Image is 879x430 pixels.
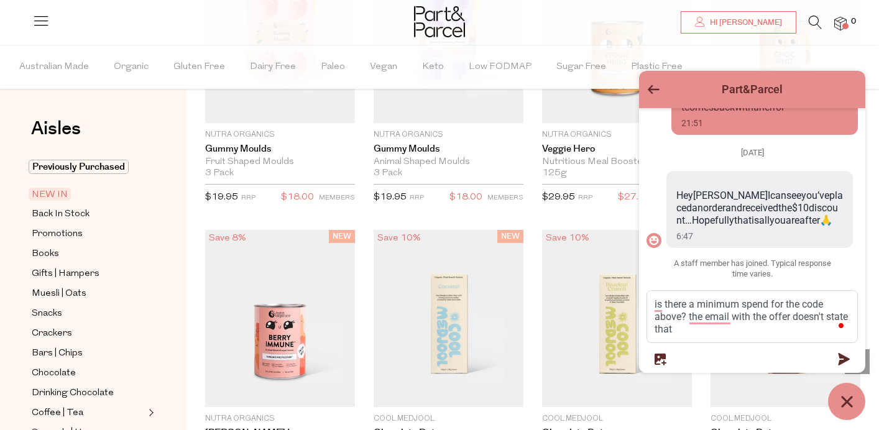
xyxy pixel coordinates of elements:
[374,193,407,202] span: $19.95
[374,230,523,407] img: Chocolate Date
[542,193,575,202] span: $29.95
[319,194,355,201] small: MEMBERS
[542,144,692,155] a: Veggie Hero
[32,227,83,242] span: Promotions
[374,168,402,179] span: 3 Pack
[32,267,99,281] span: Gifts | Hampers
[32,406,83,421] span: Coffee | Tea
[321,45,345,89] span: Paleo
[32,286,145,301] a: Muesli | Oats
[542,413,692,424] p: Cool Medjool
[19,45,89,89] span: Australian Made
[32,226,145,242] a: Promotions
[542,168,567,179] span: 125g
[31,119,81,150] a: Aisles
[374,230,425,247] div: Save 10%
[205,193,238,202] span: $19.95
[422,45,444,89] span: Keto
[32,286,86,301] span: Muesli | Oats
[205,230,250,247] div: Save 8%
[449,190,482,206] span: $18.00
[32,345,145,361] a: Bars | Chips
[29,188,71,201] span: NEW IN
[205,413,355,424] p: Nutra Organics
[618,190,651,206] span: $27.50
[205,129,355,140] p: Nutra Organics
[32,346,83,361] span: Bars | Chips
[542,129,692,140] p: Nutra Organics
[707,17,782,28] span: Hi [PERSON_NAME]
[32,206,145,222] a: Back In Stock
[281,190,314,206] span: $18.00
[145,405,154,420] button: Expand/Collapse Coffee | Tea
[681,11,796,34] a: Hi [PERSON_NAME]
[834,17,847,30] a: 0
[32,306,145,321] a: Snacks
[578,194,592,201] small: RRP
[250,45,296,89] span: Dairy Free
[374,413,523,424] p: Cool Medjool
[374,144,523,155] a: Gummy Moulds
[32,207,90,222] span: Back In Stock
[469,45,532,89] span: Low FODMAP
[31,115,81,142] span: Aisles
[32,365,145,381] a: Chocolate
[414,6,465,37] img: Part&Parcel
[205,230,355,407] img: Berry Immune
[487,194,523,201] small: MEMBERS
[32,160,145,175] a: Previously Purchased
[32,247,59,262] span: Books
[374,129,523,140] p: Nutra Organics
[329,230,355,243] span: NEW
[410,194,424,201] small: RRP
[173,45,225,89] span: Gluten Free
[205,157,355,168] div: Fruit Shaped Moulds
[29,160,129,174] span: Previously Purchased
[32,306,62,321] span: Snacks
[32,405,145,421] a: Coffee | Tea
[631,45,683,89] span: Plastic Free
[635,71,869,420] inbox-online-store-chat: Shopify online store chat
[556,45,606,89] span: Sugar Free
[370,45,397,89] span: Vegan
[241,194,255,201] small: RRP
[848,16,859,27] span: 0
[542,230,593,247] div: Save 10%
[32,246,145,262] a: Books
[205,168,234,179] span: 3 Pack
[32,326,72,341] span: Crackers
[32,326,145,341] a: Crackers
[114,45,149,89] span: Organic
[32,366,76,381] span: Chocolate
[32,386,114,401] span: Drinking Chocolate
[374,157,523,168] div: Animal Shaped Moulds
[205,144,355,155] a: Gummy Moulds
[32,187,145,202] a: NEW IN
[497,230,523,243] span: NEW
[32,385,145,401] a: Drinking Chocolate
[542,230,692,407] img: Chocolate Date
[32,266,145,281] a: Gifts | Hampers
[542,157,692,168] div: Nutritious Meal Booster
